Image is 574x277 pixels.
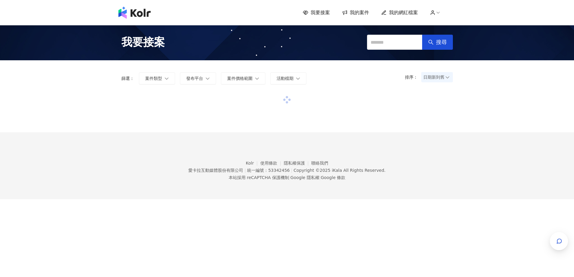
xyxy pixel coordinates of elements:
img: logo [118,7,151,19]
span: 搜尋 [436,39,447,46]
div: Copyright © 2025 All Rights Reserved. [293,168,385,173]
button: 案件類型 [139,72,175,84]
a: iKala [332,168,342,173]
span: 發布平台 [186,76,203,81]
span: 本站採用 reCAPTCHA 保護機制 [229,174,345,181]
button: 搜尋 [422,35,453,50]
span: search [428,39,434,45]
button: 發布平台 [180,72,216,84]
span: 案件類型 [145,76,162,81]
a: Google 條款 [321,175,345,180]
a: 使用條款 [260,161,284,165]
span: 案件價格範圍 [227,76,252,81]
span: | [289,175,290,180]
span: 我的案件 [350,9,369,16]
span: 我要接案 [311,9,330,16]
a: 我的網紅檔案 [381,9,418,16]
button: 案件價格範圍 [221,72,265,84]
span: 活動檔期 [277,76,293,81]
button: 活動檔期 [270,72,306,84]
p: 排序： [405,75,421,80]
div: 統一編號：53342456 [247,168,290,173]
span: | [291,168,292,173]
a: 聯絡我們 [311,161,328,165]
a: Kolr [246,161,260,165]
div: 愛卡拉互動媒體股份有限公司 [188,168,243,173]
a: Google 隱私權 [290,175,319,180]
p: 篩選： [121,76,134,81]
a: 我的案件 [342,9,369,16]
span: | [319,175,321,180]
span: 我的網紅檔案 [389,9,418,16]
span: 我要接案 [121,35,165,50]
span: 日期新到舊 [423,73,451,82]
a: 我要接案 [303,9,330,16]
a: 隱私權保護 [284,161,312,165]
span: | [244,168,246,173]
